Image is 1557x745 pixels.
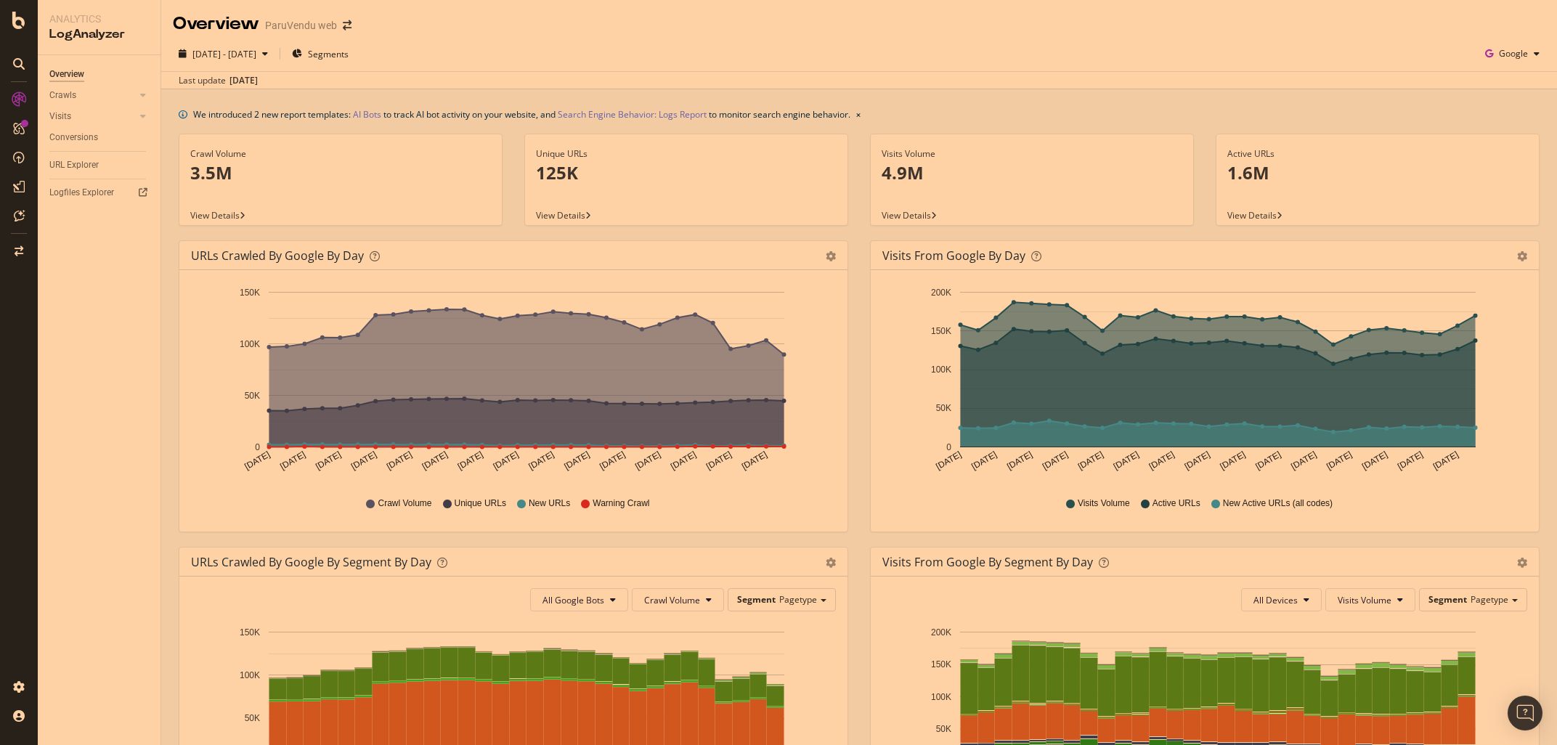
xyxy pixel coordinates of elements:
text: [DATE] [278,449,307,472]
div: We introduced 2 new report templates: to track AI bot activity on your website, and to monitor se... [193,107,850,122]
button: Crawl Volume [632,588,724,611]
span: Crawl Volume [378,497,431,510]
text: [DATE] [1147,449,1176,472]
div: Visits from Google By Segment By Day [882,555,1093,569]
text: [DATE] [243,449,272,472]
span: View Details [190,209,240,221]
button: close banner [853,104,864,125]
text: [DATE] [1041,449,1070,472]
p: 4.9M [882,160,1182,185]
button: Visits Volume [1325,588,1415,611]
div: Visits Volume [882,147,1182,160]
text: [DATE] [1396,449,1425,472]
span: Segment [1428,593,1467,606]
p: 1.6M [1227,160,1528,185]
text: [DATE] [492,449,521,472]
text: 100K [931,692,951,702]
text: [DATE] [1076,449,1105,472]
span: All Devices [1253,594,1298,606]
text: [DATE] [420,449,450,472]
div: Visits [49,109,71,124]
button: [DATE] - [DATE] [173,42,274,65]
div: ParuVendu web [265,18,337,33]
text: [DATE] [456,449,485,472]
div: Open Intercom Messenger [1508,696,1542,730]
text: [DATE] [1183,449,1212,472]
text: [DATE] [1005,449,1034,472]
span: View Details [1227,209,1277,221]
span: Visits Volume [1078,497,1130,510]
span: View Details [536,209,585,221]
span: Active URLs [1152,497,1200,510]
text: [DATE] [349,449,378,472]
div: Overview [49,67,84,82]
text: [DATE] [1112,449,1141,472]
div: Visits from Google by day [882,248,1025,263]
div: Overview [173,12,259,36]
div: gear [826,558,836,568]
span: Pagetype [1471,593,1508,606]
text: [DATE] [385,449,414,472]
text: 150K [240,627,260,638]
text: [DATE] [1253,449,1282,472]
text: [DATE] [669,449,698,472]
text: 50K [936,404,951,414]
div: LogAnalyzer [49,26,149,43]
span: View Details [882,209,931,221]
a: AI Bots [353,107,381,122]
div: URL Explorer [49,158,99,173]
text: 100K [931,365,951,375]
div: Logfiles Explorer [49,185,114,200]
text: [DATE] [527,449,556,472]
text: 100K [240,339,260,349]
text: 150K [240,288,260,298]
span: Segment [737,593,776,606]
div: gear [826,251,836,261]
div: Conversions [49,130,98,145]
text: [DATE] [1431,449,1460,472]
span: Visits Volume [1338,594,1391,606]
span: Pagetype [779,593,817,606]
p: 3.5M [190,160,491,185]
text: [DATE] [314,449,343,472]
div: URLs Crawled by Google by day [191,248,364,263]
a: Crawls [49,88,136,103]
span: New URLs [529,497,570,510]
a: Logfiles Explorer [49,185,150,200]
text: [DATE] [1219,449,1248,472]
svg: A chart. [191,282,836,484]
span: Unique URLs [455,497,506,510]
text: [DATE] [740,449,769,472]
text: 200K [931,627,951,638]
button: All Google Bots [530,588,628,611]
text: 0 [946,442,951,452]
div: Unique URLs [536,147,837,160]
text: [DATE] [1289,449,1318,472]
text: 100K [240,670,260,680]
text: [DATE] [1325,449,1354,472]
text: [DATE] [633,449,662,472]
button: Google [1479,42,1545,65]
button: Segments [286,42,354,65]
text: 50K [936,724,951,734]
div: arrow-right-arrow-left [343,20,351,30]
div: Active URLs [1227,147,1528,160]
text: 150K [931,659,951,669]
div: URLs Crawled by Google By Segment By Day [191,555,431,569]
div: gear [1517,251,1527,261]
text: 150K [931,326,951,336]
a: Search Engine Behavior: Logs Report [558,107,707,122]
span: All Google Bots [542,594,604,606]
a: Overview [49,67,150,82]
span: New Active URLs (all codes) [1223,497,1333,510]
button: All Devices [1241,588,1322,611]
a: Conversions [49,130,150,145]
text: [DATE] [704,449,733,472]
text: 0 [255,442,260,452]
div: [DATE] [229,74,258,87]
div: Crawl Volume [190,147,491,160]
svg: A chart. [882,282,1527,484]
span: Warning Crawl [593,497,649,510]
